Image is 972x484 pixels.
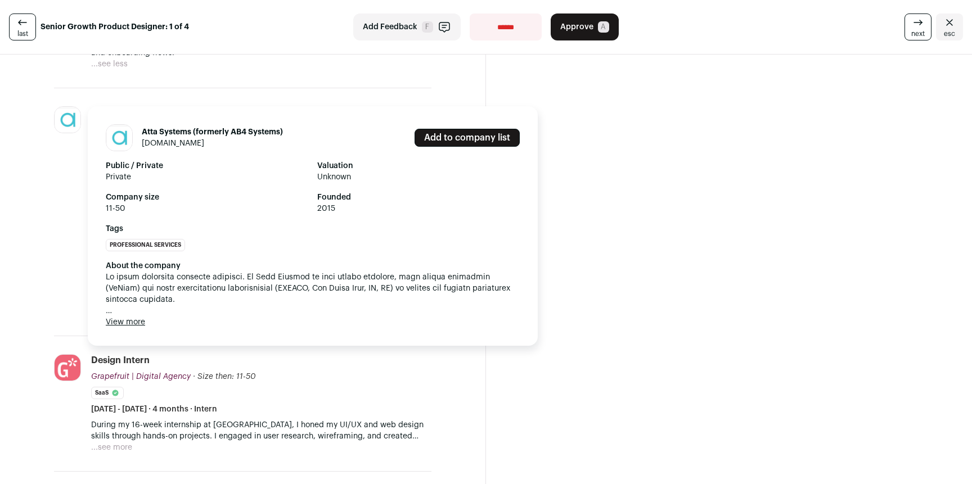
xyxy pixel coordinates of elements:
a: last [9,13,36,40]
span: · Size then: 11-50 [193,373,256,381]
p: During my 16-week internship at [GEOGRAPHIC_DATA], I honed my UI/UX and web design skills through... [91,419,431,442]
div: About the company [106,260,520,272]
a: [DOMAIN_NAME] [142,139,204,147]
span: Approve [560,21,593,33]
div: Design Intern [91,354,150,367]
img: 964a6dfc6e81dae6035eaf98e5fa9af8889da494dbf7acb5f8c29dfe77a824f2 [55,107,80,133]
button: ...see more [91,442,132,453]
strong: Senior Growth Product Designer: 1 of 4 [40,21,189,33]
a: next [904,13,931,40]
span: Grapefruit | Digital Agency [91,373,191,381]
a: Add to company list [415,129,520,147]
button: Approve A [551,13,619,40]
strong: Valuation [317,160,520,171]
span: next [911,29,925,38]
strong: Public / Private [106,160,308,171]
span: last [17,29,28,38]
span: Unknown [317,171,520,183]
span: 11-50 [106,203,308,214]
button: View more [106,316,145,328]
strong: Tags [106,223,520,234]
img: afa05fd6f6678d7aebf90d95099ffcb8019b68882eb634362e3cad5bd028203e.png [55,355,80,381]
span: A [598,21,609,33]
button: Add Feedback F [353,13,461,40]
strong: Company size [106,192,308,203]
strong: Founded [317,192,520,203]
span: Private [106,171,308,183]
span: Add Feedback [363,21,417,33]
span: esc [944,29,955,38]
li: SaaS [91,387,124,399]
button: ...see less [91,58,128,70]
span: [DATE] - [DATE] · 4 months · Intern [91,404,217,415]
h1: Atta Systems (formerly AB4 Systems) [142,126,283,138]
span: 2015 [317,203,520,214]
span: F [422,21,433,33]
a: Close [936,13,963,40]
img: 964a6dfc6e81dae6035eaf98e5fa9af8889da494dbf7acb5f8c29dfe77a824f2 [106,125,132,151]
li: Professional Services [106,239,185,251]
span: Lo ipsum dolorsita consecte adipisci. El Sedd Eiusmod te inci utlabo etdolore, magn aliqua enimad... [106,272,520,316]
